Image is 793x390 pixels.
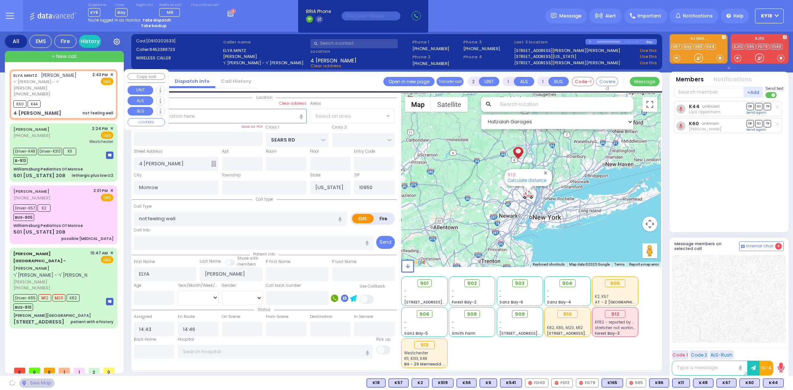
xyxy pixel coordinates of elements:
a: Use this [640,53,657,60]
span: Phone 1 [412,39,461,45]
a: History [79,35,101,48]
img: message.svg [551,13,557,19]
a: 913 [507,172,515,178]
img: red-radio-icon.svg [555,381,558,385]
div: K2 [412,378,429,387]
label: ELYA MINTZ [223,48,308,54]
span: EMS [101,256,113,263]
img: message-box.svg [106,152,113,159]
label: Clear address [279,101,307,107]
div: 913 [414,341,435,349]
span: DR [747,120,754,127]
span: K11, K313, K48 [404,356,427,361]
label: ZIP [354,172,360,178]
div: See map [19,378,54,388]
span: + New call [52,53,77,60]
span: 2 [88,368,100,373]
label: Cross 2 [332,124,347,130]
span: Location [252,95,276,100]
span: 0 [44,368,55,373]
input: (000)000-00000 [342,12,400,20]
button: Code-1 [572,77,594,86]
label: Entry Code [354,149,375,155]
label: Dispatcher [88,3,107,7]
label: [PERSON_NAME] [223,53,308,60]
span: 1 [74,368,85,373]
span: 4 [PERSON_NAME] [310,57,357,63]
span: Sanz Bay-6 [499,299,523,305]
div: 910 [557,310,578,318]
a: Calculate distance [507,178,547,183]
button: UNIT [479,77,499,86]
span: TR [764,103,771,110]
span: [STREET_ADDRESS][PERSON_NAME] [547,331,617,336]
a: [PERSON_NAME] [13,188,49,194]
span: ר' [PERSON_NAME] - ר' [PERSON_NAME] [13,79,90,91]
div: 501 [US_STATE] 208 [13,228,65,236]
label: Age [134,283,141,289]
button: Notifications [713,75,752,84]
span: - [499,319,502,325]
label: [PHONE_NUMBER] [463,46,500,51]
img: red-radio-icon.svg [629,381,633,385]
span: - [452,325,454,331]
span: SO [755,120,763,127]
div: Fire [54,35,77,48]
div: BLS [432,378,454,387]
div: K541 [500,378,522,387]
button: 10-4 [760,361,773,376]
label: Room [266,149,277,155]
label: Back Home [134,337,156,342]
label: First Name [134,259,155,265]
label: Apt [222,149,229,155]
label: Cad: [136,38,221,44]
img: red-radio-icon.svg [579,381,583,385]
span: Notifications [683,13,713,19]
input: Search member [674,87,744,98]
button: Send [376,236,395,249]
div: patient with a history [71,319,113,325]
button: Toggle fullscreen view [642,97,657,112]
div: BLS [716,378,736,387]
label: From Scene [266,314,288,320]
span: - [404,325,406,331]
span: Patient info [249,251,279,257]
span: [PHONE_NUMBER] [13,285,50,291]
div: FD12 [551,378,573,387]
span: Status [254,307,274,312]
span: K2 [38,204,51,212]
button: Message [630,77,660,86]
span: 2:24 PM [92,126,108,131]
label: P First Name [266,259,290,265]
div: BLS [367,378,386,387]
a: KJFD [732,44,744,49]
label: Cross 1 [266,124,279,130]
span: 0 [14,368,25,373]
label: [PHONE_NUMBER] [412,61,449,66]
span: M20 [52,294,65,302]
span: [PERSON_NAME] [13,279,88,285]
a: [PERSON_NAME] [13,126,49,132]
span: - [452,288,454,294]
span: AT - 2 [GEOGRAPHIC_DATA] [595,299,650,305]
span: Forest Bay-2 [452,299,477,305]
span: M12 [38,294,51,302]
span: Westchester [404,350,428,356]
span: Phone 3 [463,39,512,45]
span: Send text [765,86,784,91]
span: - [547,288,549,294]
span: [0910202533] [146,38,175,44]
span: Lipa Oppenheim [689,109,721,115]
label: Fire [373,214,394,223]
a: Call History [215,78,257,85]
button: Close [542,169,549,176]
span: K44 [28,100,41,108]
button: Show street map [405,97,431,112]
div: K18 [367,378,386,387]
button: Copy call [128,73,165,80]
label: KJFD [731,37,789,42]
img: red-radio-icon.svg [528,381,532,385]
button: ALS-Rush [709,350,734,360]
a: Open in new page [383,77,435,86]
input: Search location [495,97,633,112]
